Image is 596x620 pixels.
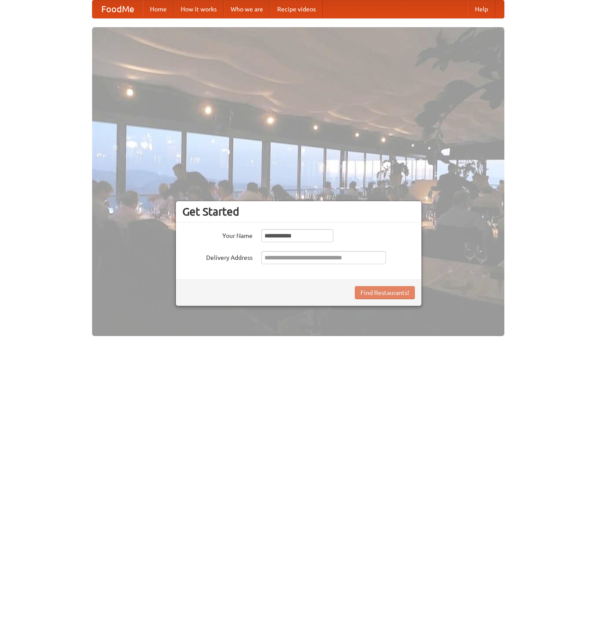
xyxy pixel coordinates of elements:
[174,0,224,18] a: How it works
[182,251,253,262] label: Delivery Address
[182,205,415,218] h3: Get Started
[93,0,143,18] a: FoodMe
[270,0,323,18] a: Recipe videos
[468,0,495,18] a: Help
[224,0,270,18] a: Who we are
[182,229,253,240] label: Your Name
[355,286,415,299] button: Find Restaurants!
[143,0,174,18] a: Home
